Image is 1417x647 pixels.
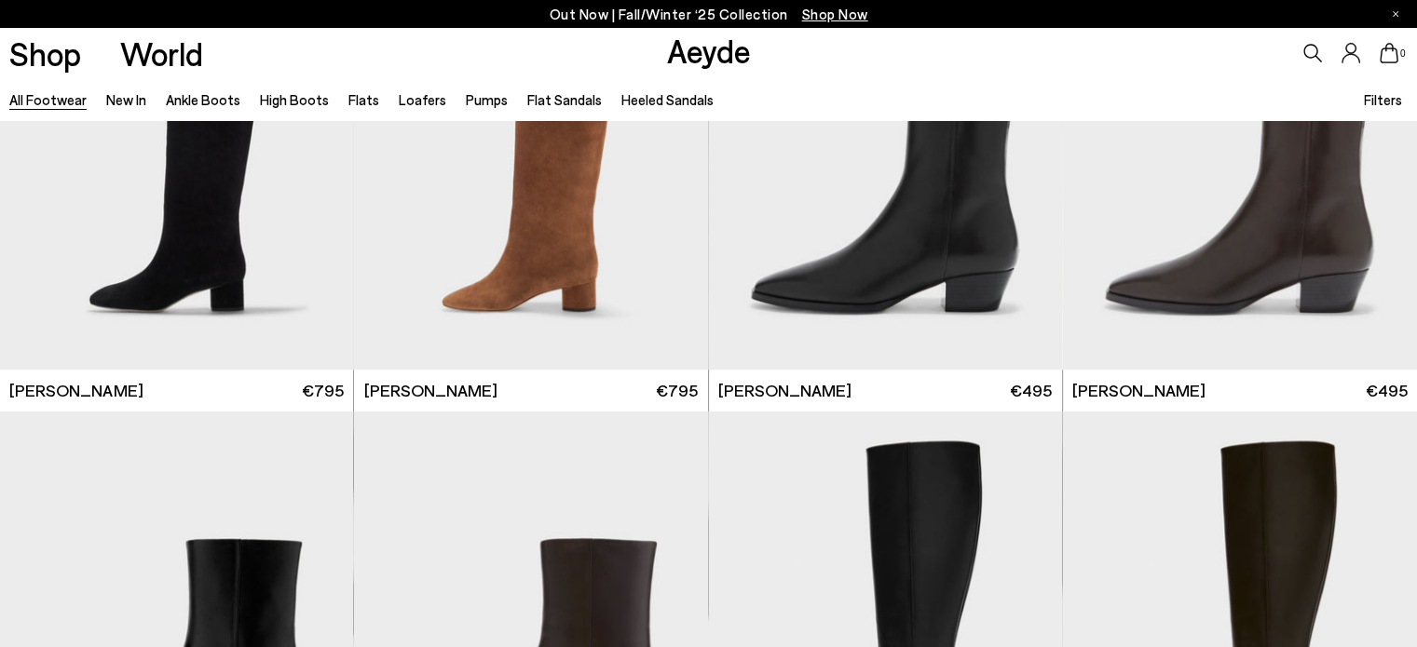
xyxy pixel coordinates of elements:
[9,91,87,108] a: All Footwear
[1380,43,1398,63] a: 0
[718,379,852,402] span: [PERSON_NAME]
[1063,370,1417,411] a: [PERSON_NAME] €495
[364,379,497,402] span: [PERSON_NAME]
[399,91,446,108] a: Loafers
[1366,379,1408,402] span: €495
[106,91,146,108] a: New In
[667,31,751,70] a: Aeyde
[709,370,1062,411] a: [PERSON_NAME] €495
[348,91,379,108] a: Flats
[354,370,707,411] a: [PERSON_NAME] €795
[802,6,868,22] span: Navigate to /collections/new-in
[302,379,344,402] span: €795
[260,91,329,108] a: High Boots
[1398,48,1408,59] span: 0
[550,3,868,26] p: Out Now | Fall/Winter ‘25 Collection
[9,379,143,402] span: [PERSON_NAME]
[120,37,203,70] a: World
[1072,379,1206,402] span: [PERSON_NAME]
[9,37,81,70] a: Shop
[1010,379,1052,402] span: €495
[466,91,508,108] a: Pumps
[166,91,240,108] a: Ankle Boots
[621,91,714,108] a: Heeled Sandals
[656,379,698,402] span: €795
[527,91,602,108] a: Flat Sandals
[1364,91,1402,108] span: Filters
